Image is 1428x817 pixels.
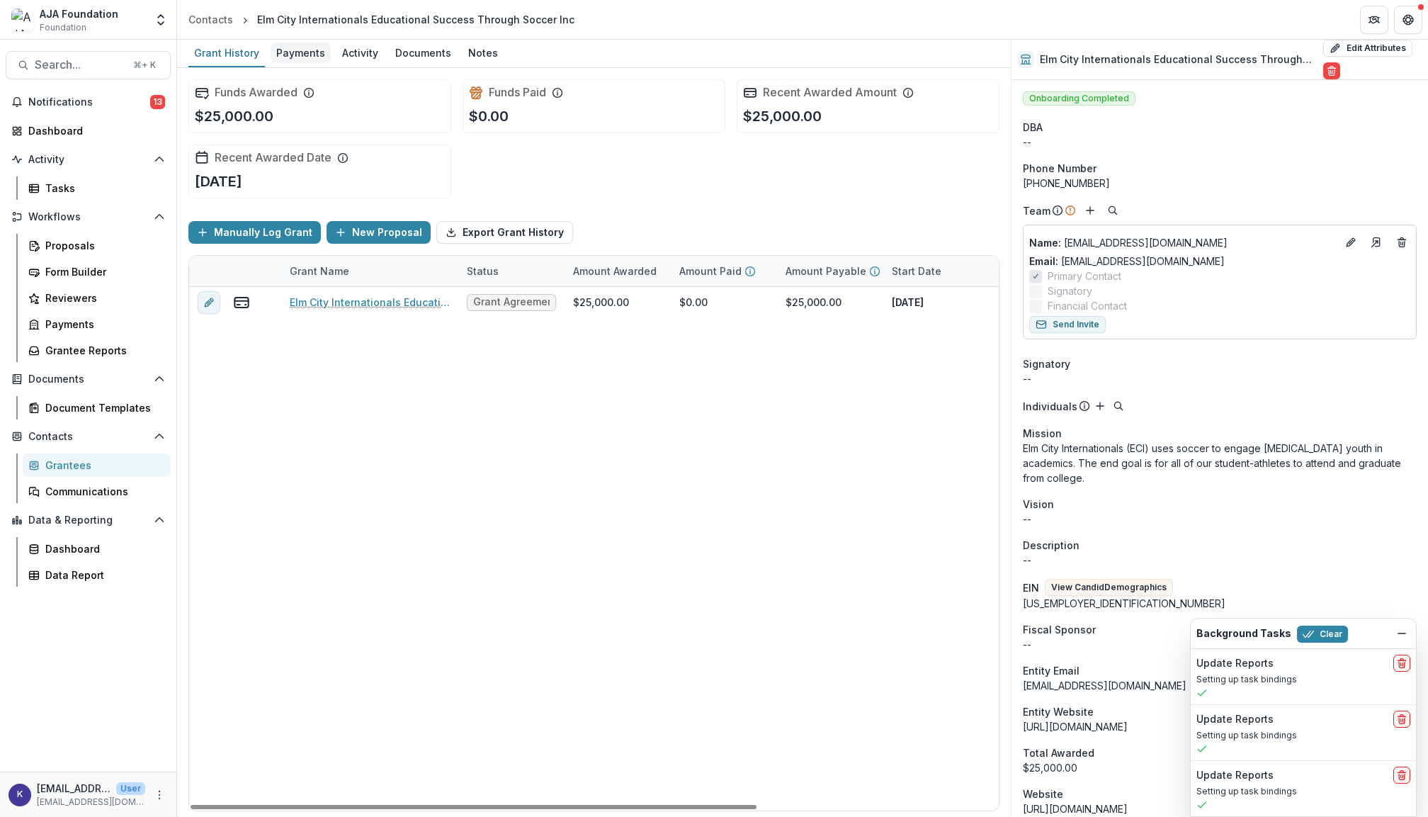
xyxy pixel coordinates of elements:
[1029,235,1337,250] a: Name: [EMAIL_ADDRESS][DOMAIN_NAME]
[6,91,171,113] button: Notifications13
[188,40,265,67] a: Grant History
[1196,673,1410,686] p: Setting up task bindings
[23,396,171,419] a: Document Templates
[40,6,118,21] div: AJA Foundation
[1196,770,1274,782] h2: Update Reports
[6,205,171,228] button: Open Workflows
[215,151,331,164] h2: Recent Awarded Date
[1023,399,1077,414] p: Individuals
[1196,628,1291,640] h2: Background Tasks
[6,148,171,171] button: Open Activity
[1196,729,1410,742] p: Setting up task bindings
[37,781,110,796] p: [EMAIL_ADDRESS][DOMAIN_NAME]
[1297,626,1348,643] button: Clear
[1393,625,1410,642] button: Dismiss
[1360,6,1388,34] button: Partners
[1196,785,1410,798] p: Setting up task bindings
[23,260,171,283] a: Form Builder
[23,339,171,362] a: Grantee Reports
[45,181,159,196] div: Tasks
[45,400,159,415] div: Document Templates
[45,238,159,253] div: Proposals
[883,256,990,286] div: Start Date
[188,12,233,27] div: Contacts
[998,295,1030,310] p: [DATE]
[45,317,159,332] div: Payments
[1023,745,1094,760] span: Total Awarded
[1023,91,1135,106] span: Onboarding Completed
[1393,234,1410,251] button: Deletes
[473,296,550,308] span: Grant Agreements
[1048,283,1092,298] span: Signatory
[116,782,145,795] p: User
[1196,658,1274,670] h2: Update Reports
[390,43,457,63] div: Documents
[1023,203,1050,218] p: Team
[1393,767,1410,784] button: delete
[28,431,148,443] span: Contacts
[150,95,165,109] span: 13
[28,373,148,385] span: Documents
[257,12,574,27] div: Elm City Internationals Educational Success Through Soccer Inc
[990,264,1051,278] div: End Date
[28,211,148,223] span: Workflows
[1023,760,1417,775] div: $25,000.00
[281,264,358,278] div: Grant Name
[565,256,671,286] div: Amount Awarded
[1092,398,1109,415] button: Add
[458,264,507,278] div: Status
[573,295,629,310] div: $25,000.00
[1342,234,1359,251] button: Edit
[183,9,580,30] nav: breadcrumb
[28,96,150,108] span: Notifications
[1045,579,1173,596] button: View CandidDemographics
[23,286,171,310] a: Reviewers
[1029,255,1058,267] span: Email:
[1029,235,1337,250] p: [EMAIL_ADDRESS][DOMAIN_NAME]
[1110,398,1127,415] button: Search
[45,568,159,582] div: Data Report
[40,21,86,34] span: Foundation
[1104,202,1121,219] button: Search
[327,221,431,244] button: New Proposal
[1393,711,1410,728] button: delete
[6,51,171,79] button: Search...
[188,43,265,63] div: Grant History
[777,256,883,286] div: Amount Payable
[1023,596,1417,611] div: [US_EMPLOYER_IDENTIFICATION_NUMBER]
[188,221,321,244] button: Manually Log Grant
[45,264,159,279] div: Form Builder
[1023,719,1417,734] div: [URL][DOMAIN_NAME]
[1029,254,1225,269] a: Email: [EMAIL_ADDRESS][DOMAIN_NAME]
[1196,714,1274,726] h2: Update Reports
[1394,6,1422,34] button: Get Help
[1029,316,1106,333] button: Send Invite
[1023,538,1079,553] span: Description
[1365,231,1388,254] a: Go to contact
[23,563,171,587] a: Data Report
[23,480,171,503] a: Communications
[671,256,777,286] div: Amount Paid
[1023,441,1417,485] p: Elm City Internationals (ECI) uses soccer to engage [MEDICAL_DATA] youth in academics. The end go...
[436,221,573,244] button: Export Grant History
[1023,663,1079,678] span: Entity Email
[183,9,239,30] a: Contacts
[281,256,458,286] div: Grant Name
[679,264,742,278] p: Amount Paid
[1023,704,1094,719] span: Entity Website
[45,541,159,556] div: Dashboard
[45,343,159,358] div: Grantee Reports
[17,790,23,799] div: kjarrett@ajafoundation.org
[458,256,565,286] div: Status
[1048,298,1127,313] span: Financial Contact
[1323,40,1412,57] button: Edit Attributes
[233,294,250,311] button: view-payments
[463,40,504,67] a: Notes
[35,58,125,72] span: Search...
[679,295,708,310] div: $0.00
[1023,176,1417,191] div: [PHONE_NUMBER]
[28,154,148,166] span: Activity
